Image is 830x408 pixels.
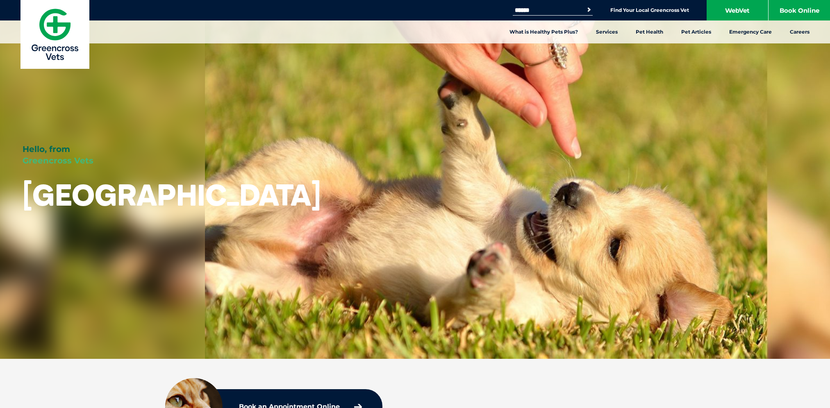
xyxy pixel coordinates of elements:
[781,20,819,43] a: Careers
[585,6,593,14] button: Search
[23,156,93,165] span: Greencross Vets
[672,20,720,43] a: Pet Articles
[23,179,321,211] h1: [GEOGRAPHIC_DATA]
[500,20,587,43] a: What is Healthy Pets Plus?
[610,7,689,14] a: Find Your Local Greencross Vet
[587,20,627,43] a: Services
[627,20,672,43] a: Pet Health
[23,144,70,154] span: Hello, from
[720,20,781,43] a: Emergency Care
